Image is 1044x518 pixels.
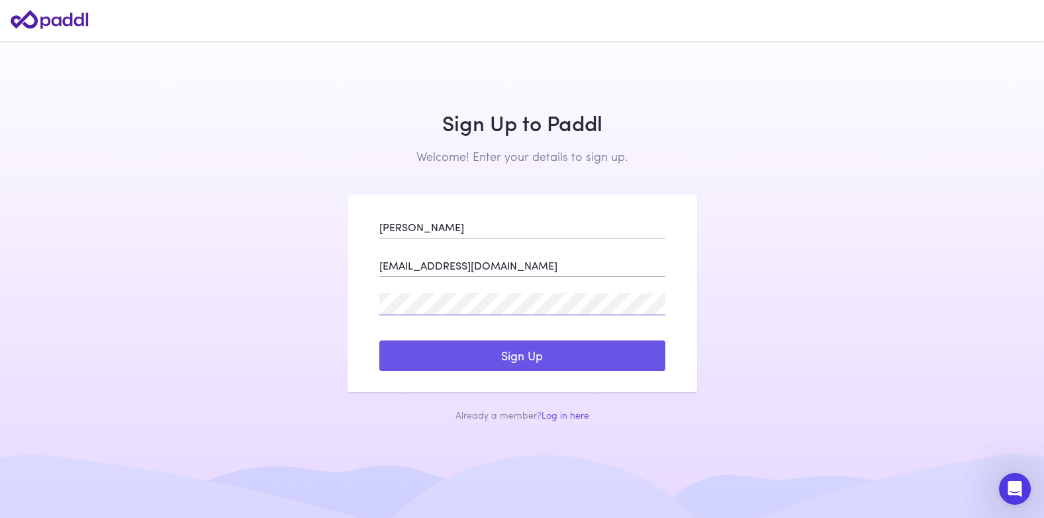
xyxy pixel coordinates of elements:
[348,110,697,135] h1: Sign Up to Paddl
[379,340,665,371] button: Sign Up
[379,216,665,238] input: Enter your Full Name
[348,408,697,421] div: Already a member?
[542,408,589,421] a: Log in here
[999,473,1031,505] iframe: Intercom live chat
[348,149,697,164] h2: Welcome! Enter your details to sign up.
[379,254,665,277] input: Enter your Email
